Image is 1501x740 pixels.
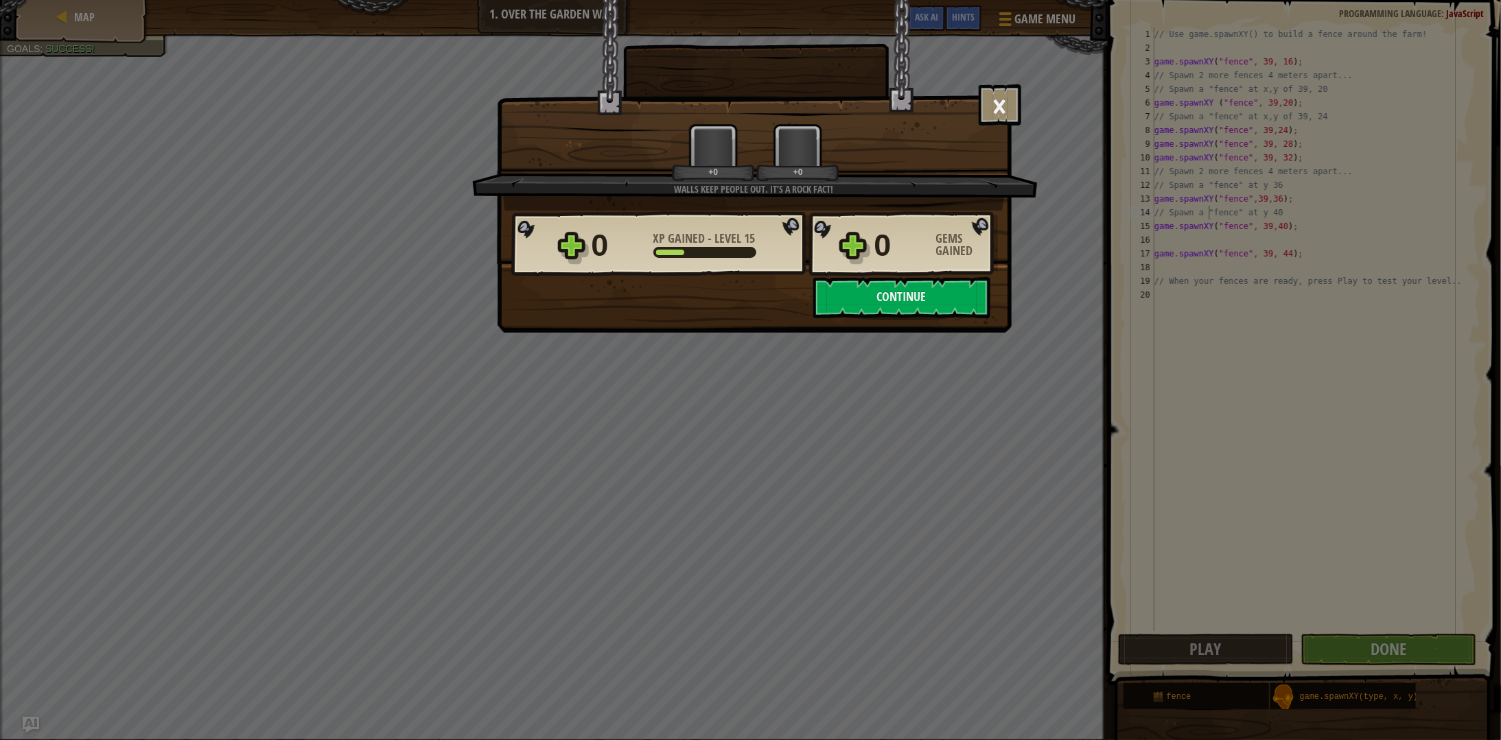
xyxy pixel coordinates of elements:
[537,182,970,196] div: Walls keep people out. It’s a Rock Fact!
[813,277,990,318] button: Continue
[653,230,708,247] span: XP Gained
[759,167,837,177] div: +0
[592,224,645,267] div: 0
[979,84,1021,126] button: ×
[712,230,745,247] span: Level
[745,230,756,247] span: 15
[653,232,756,245] div: -
[936,232,998,257] div: Gems Gained
[675,167,752,177] div: +0
[874,224,928,267] div: 0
